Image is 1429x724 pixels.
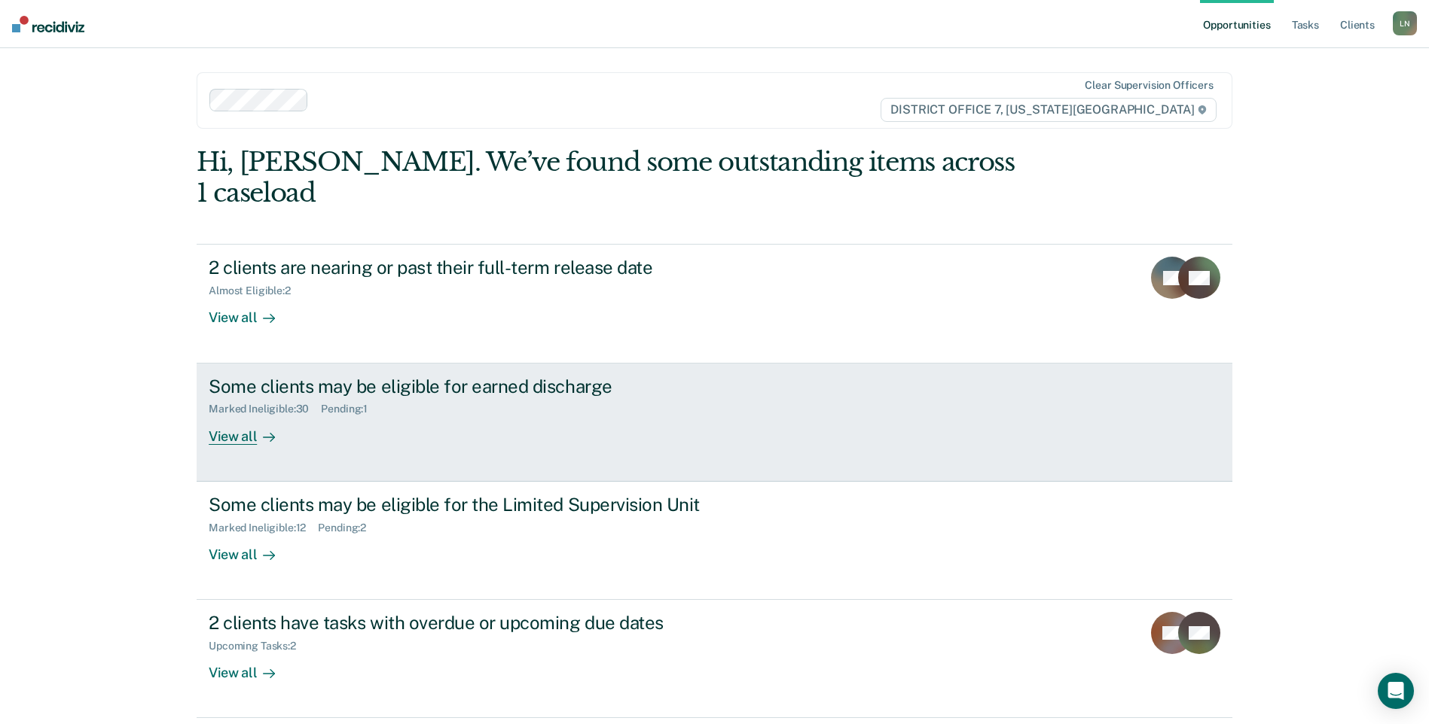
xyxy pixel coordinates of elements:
[209,494,737,516] div: Some clients may be eligible for the Limited Supervision Unit
[209,534,293,563] div: View all
[318,522,378,534] div: Pending : 2
[1085,79,1213,92] div: Clear supervision officers
[1393,11,1417,35] div: L N
[209,415,293,445] div: View all
[209,284,303,297] div: Almost Eligible : 2
[209,522,318,534] div: Marked Ineligible : 12
[197,244,1232,363] a: 2 clients are nearing or past their full-term release dateAlmost Eligible:2View all
[209,640,308,653] div: Upcoming Tasks : 2
[12,16,84,32] img: Recidiviz
[321,403,380,415] div: Pending : 1
[209,403,321,415] div: Marked Ineligible : 30
[197,482,1232,600] a: Some clients may be eligible for the Limited Supervision UnitMarked Ineligible:12Pending:2View all
[209,376,737,397] div: Some clients may be eligible for earned discharge
[209,612,737,634] div: 2 clients have tasks with overdue or upcoming due dates
[209,257,737,278] div: 2 clients are nearing or past their full-term release date
[209,653,293,682] div: View all
[1378,673,1414,709] div: Open Intercom Messenger
[197,147,1025,208] div: Hi, [PERSON_NAME]. We’ve found some outstanding items across 1 caseload
[209,297,293,327] div: View all
[197,364,1232,482] a: Some clients may be eligible for earned dischargeMarked Ineligible:30Pending:1View all
[197,600,1232,718] a: 2 clients have tasks with overdue or upcoming due datesUpcoming Tasks:2View all
[881,98,1216,122] span: DISTRICT OFFICE 7, [US_STATE][GEOGRAPHIC_DATA]
[1393,11,1417,35] button: LN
